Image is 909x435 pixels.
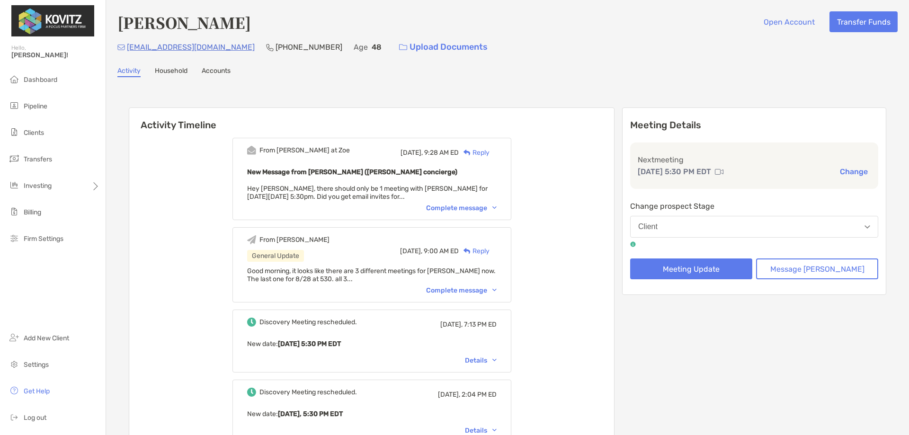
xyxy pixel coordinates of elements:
img: button icon [399,44,407,51]
p: 48 [372,41,382,53]
img: Chevron icon [492,289,497,292]
img: Reply icon [463,150,471,156]
span: Add New Client [24,334,69,342]
button: Client [630,216,878,238]
h6: Activity Timeline [129,108,614,131]
span: Hey [PERSON_NAME], there should only be 1 meeting with [PERSON_NAME] for [DATE][DATE] 5:30pm. Did... [247,185,488,201]
img: Chevron icon [492,359,497,362]
button: Transfer Funds [829,11,898,32]
p: Age [354,41,368,53]
span: Get Help [24,387,50,395]
div: Details [465,426,497,435]
img: Event icon [247,235,256,244]
img: pipeline icon [9,100,20,111]
span: Log out [24,414,46,422]
span: 9:28 AM ED [424,149,459,157]
img: Chevron icon [492,206,497,209]
img: Event icon [247,146,256,155]
p: [PHONE_NUMBER] [276,41,342,53]
img: Reply icon [463,248,471,254]
p: Next meeting [638,154,871,166]
img: Phone Icon [266,44,274,51]
span: [PERSON_NAME]! [11,51,100,59]
div: Discovery Meeting rescheduled. [259,318,357,326]
img: communication type [715,168,723,176]
img: Email Icon [117,44,125,50]
b: New Message from [PERSON_NAME] ([PERSON_NAME] concierge) [247,168,457,176]
img: billing icon [9,206,20,217]
img: investing icon [9,179,20,191]
div: General Update [247,250,304,262]
div: Client [638,222,658,231]
span: Transfers [24,155,52,163]
span: Good morning, it looks like there are 3 different meetings for [PERSON_NAME] now. The last one fo... [247,267,496,283]
img: Event icon [247,318,256,327]
span: [DATE], [401,149,423,157]
a: Household [155,67,187,77]
div: From [PERSON_NAME] at Zoe [259,146,350,154]
b: [DATE], 5:30 PM EDT [278,410,343,418]
div: Discovery Meeting rescheduled. [259,388,357,396]
span: Investing [24,182,52,190]
a: Accounts [202,67,231,77]
div: Complete message [426,286,497,294]
img: Event icon [247,388,256,397]
b: [DATE] 5:30 PM EDT [278,340,341,348]
img: dashboard icon [9,73,20,85]
img: Zoe Logo [11,4,94,38]
button: Meeting Update [630,258,752,279]
span: 2:04 PM ED [462,391,497,399]
div: From [PERSON_NAME] [259,236,330,244]
div: Reply [459,246,490,256]
span: [DATE], [400,247,422,255]
span: Pipeline [24,102,47,110]
img: clients icon [9,126,20,138]
img: settings icon [9,358,20,370]
button: Message [PERSON_NAME] [756,258,878,279]
span: Dashboard [24,76,57,84]
img: firm-settings icon [9,232,20,244]
span: Clients [24,129,44,137]
p: [DATE] 5:30 PM EDT [638,166,711,178]
p: Meeting Details [630,119,878,131]
span: Firm Settings [24,235,63,243]
a: Activity [117,67,141,77]
span: [DATE], [440,320,463,328]
img: logout icon [9,411,20,423]
img: tooltip [630,241,636,247]
img: get-help icon [9,385,20,396]
div: Reply [459,148,490,158]
button: Change [837,167,871,177]
span: [DATE], [438,391,460,399]
a: Upload Documents [393,37,494,57]
span: Settings [24,361,49,369]
p: New date : [247,408,497,420]
img: Chevron icon [492,429,497,432]
p: [EMAIL_ADDRESS][DOMAIN_NAME] [127,41,255,53]
img: Open dropdown arrow [864,225,870,229]
span: 9:00 AM ED [424,247,459,255]
span: 7:13 PM ED [464,320,497,328]
div: Complete message [426,204,497,212]
span: Billing [24,208,41,216]
img: add_new_client icon [9,332,20,343]
h4: [PERSON_NAME] [117,11,251,33]
button: Open Account [756,11,822,32]
p: New date : [247,338,497,350]
div: Details [465,356,497,364]
p: Change prospect Stage [630,200,878,212]
img: transfers icon [9,153,20,164]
